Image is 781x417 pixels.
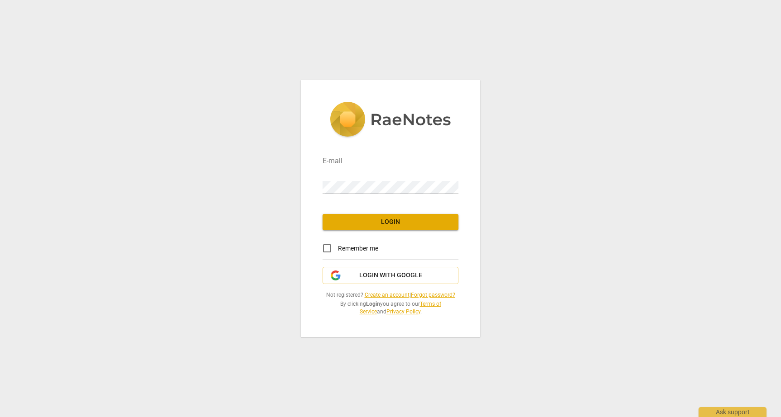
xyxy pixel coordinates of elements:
button: Login [323,214,458,230]
a: Create an account [365,292,410,298]
a: Privacy Policy [386,308,420,315]
a: Forgot password? [411,292,455,298]
div: Ask support [699,407,767,417]
img: 5ac2273c67554f335776073100b6d88f.svg [330,102,451,139]
a: Terms of Service [360,301,441,315]
span: By clicking you agree to our and . [323,300,458,315]
span: Remember me [338,244,378,253]
button: Login with Google [323,267,458,284]
span: Login with Google [359,271,422,280]
span: Not registered? | [323,291,458,299]
b: Login [366,301,380,307]
span: Login [330,218,451,227]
